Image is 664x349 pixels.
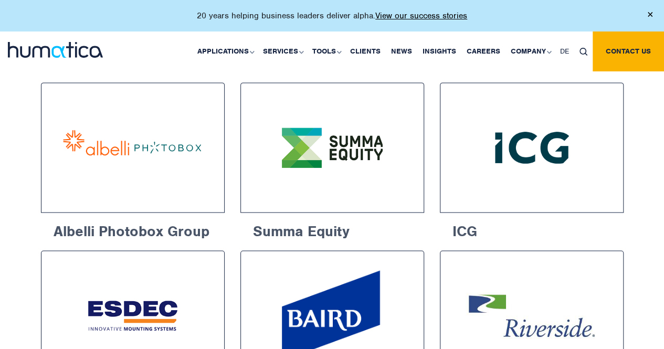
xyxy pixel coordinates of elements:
[417,31,461,71] a: Insights
[307,31,345,71] a: Tools
[460,102,604,193] img: Intermediate Capital Group
[8,42,103,58] img: logo
[375,10,467,21] a: View our success stories
[345,31,386,71] a: Clients
[555,31,574,71] a: DE
[258,31,307,71] a: Services
[41,213,225,246] h6: Albelli Photobox Group
[579,48,587,56] img: search_icon
[260,102,404,193] img: Summa Equity
[61,102,205,193] img: Albelli Photobox Group
[386,31,417,71] a: News
[440,213,624,246] h6: ICG
[197,10,467,21] p: 20 years helping business leaders deliver alpha.
[240,213,424,246] h6: Summa Equity
[560,47,569,56] span: DE
[461,31,505,71] a: Careers
[505,31,555,71] a: Company
[593,31,664,71] a: Contact us
[192,31,258,71] a: Applications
